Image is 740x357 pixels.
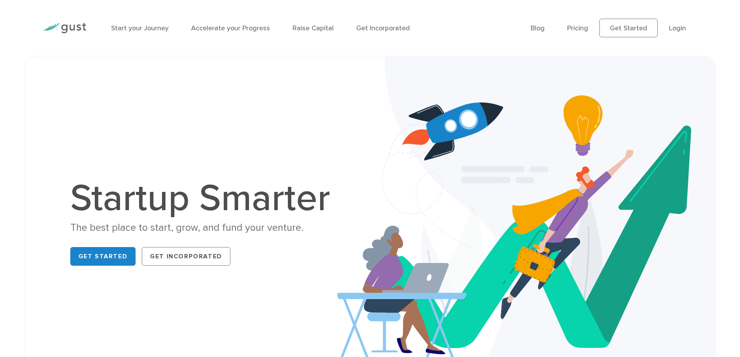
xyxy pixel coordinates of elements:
[70,221,338,235] div: The best place to start, grow, and fund your venture.
[599,19,658,37] a: Get Started
[531,24,545,32] a: Blog
[70,180,338,217] h1: Startup Smarter
[293,24,334,32] a: Raise Capital
[111,24,169,32] a: Start your Journey
[567,24,588,32] a: Pricing
[191,24,270,32] a: Accelerate your Progress
[43,23,86,33] img: Gust Logo
[142,247,230,266] a: Get Incorporated
[70,247,136,266] a: Get Started
[356,24,410,32] a: Get Incorporated
[669,24,686,32] a: Login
